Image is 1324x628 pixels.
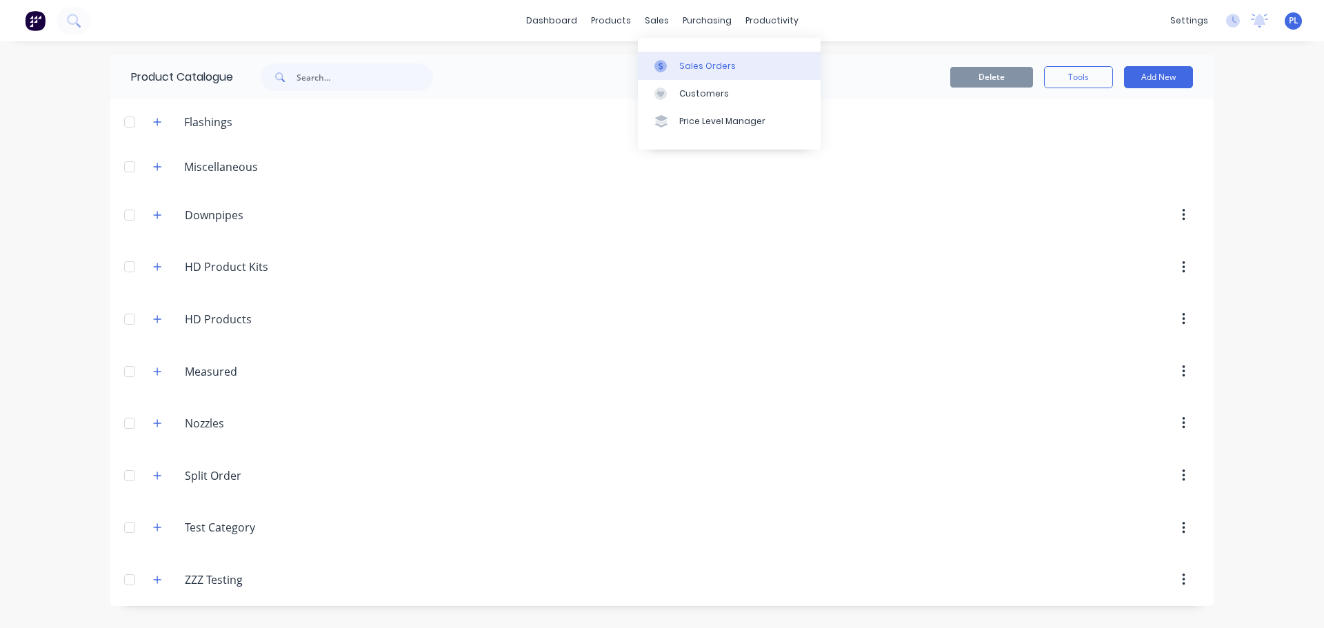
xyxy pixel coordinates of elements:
button: Tools [1044,66,1113,88]
div: Flashings [173,114,243,130]
div: products [584,10,638,31]
input: Enter category name [185,415,348,432]
input: Enter category name [185,207,348,223]
a: Customers [638,80,821,108]
div: settings [1163,10,1215,31]
img: Factory [25,10,46,31]
input: Search... [297,63,433,91]
div: sales [638,10,676,31]
div: Price Level Manager [679,115,765,128]
span: PL [1289,14,1298,27]
input: Enter category name [185,311,348,327]
button: Add New [1124,66,1193,88]
a: Price Level Manager [638,108,821,135]
div: Customers [679,88,729,100]
div: Product Catalogue [110,55,233,99]
div: Miscellaneous [173,159,269,175]
input: Enter category name [185,571,348,588]
button: Delete [950,67,1033,88]
input: Enter category name [185,519,348,536]
div: productivity [739,10,805,31]
a: dashboard [519,10,584,31]
div: purchasing [676,10,739,31]
input: Enter category name [185,363,348,380]
input: Enter category name [185,259,348,275]
a: Sales Orders [638,52,821,79]
div: Sales Orders [679,60,736,72]
input: Enter category name [185,467,348,484]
